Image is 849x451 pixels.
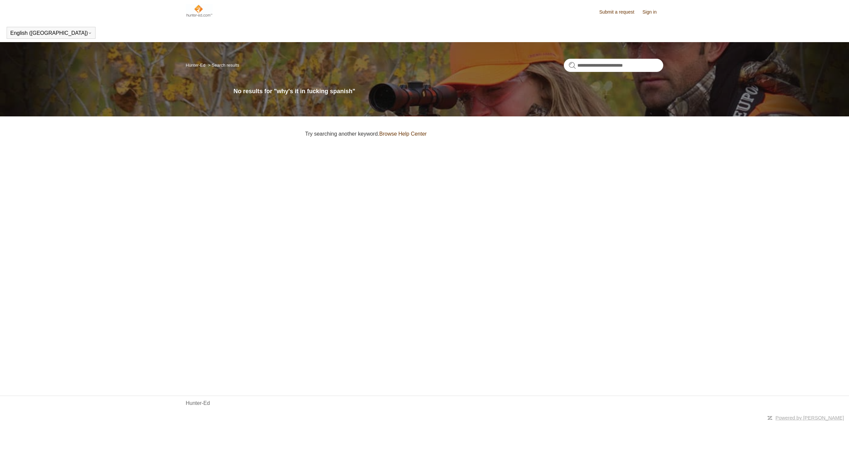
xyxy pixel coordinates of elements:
[186,399,210,407] a: Hunter-Ed
[233,87,663,96] h1: No results for "why's it in fucking spanish"
[207,63,239,68] li: Search results
[186,4,213,17] img: Hunter-Ed Help Center home page
[186,63,205,68] a: Hunter-Ed
[186,63,207,68] li: Hunter-Ed
[564,59,663,72] input: Search
[379,131,427,137] a: Browse Help Center
[599,9,641,16] a: Submit a request
[775,415,844,420] a: Powered by [PERSON_NAME]
[10,30,92,36] button: English ([GEOGRAPHIC_DATA])
[305,130,663,138] p: Try searching another keyword.
[642,9,663,16] a: Sign in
